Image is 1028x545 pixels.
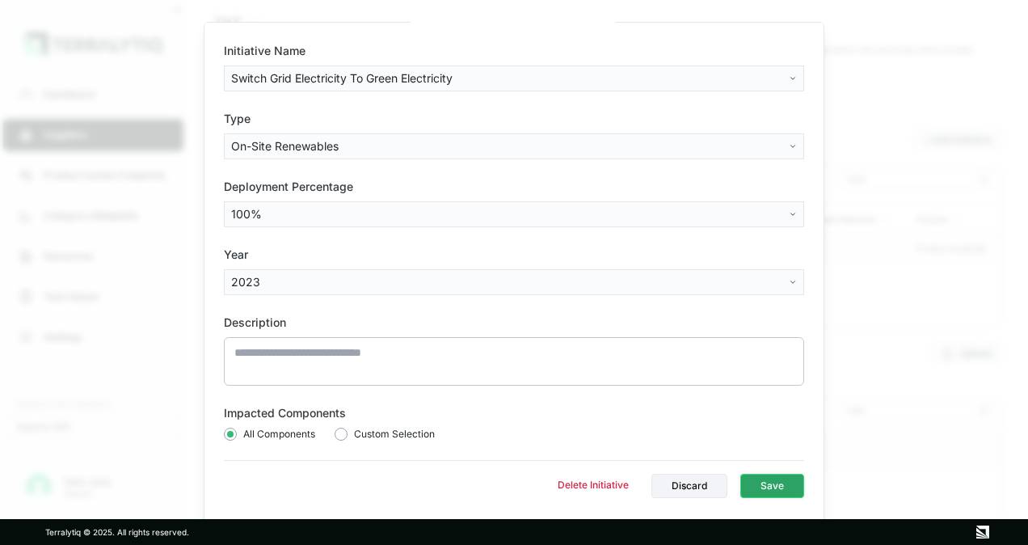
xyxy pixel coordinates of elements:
[231,206,262,222] span: 100%
[224,111,804,127] label: Type
[224,65,804,91] button: Switch Grid Electricity To Green Electricity
[231,70,453,87] span: Switch Grid Electricity To Green Electricity
[224,269,804,295] button: 2023
[224,179,804,195] label: Deployment Percentage
[354,428,435,441] span: Custom Selection
[231,274,260,290] span: 2023
[224,1,804,23] h2: Edit Facility Initiative
[224,133,804,159] button: On-Site Renewables
[224,247,804,263] label: Year
[224,201,804,227] button: 100%
[224,405,804,421] label: Impacted Components
[224,315,804,331] label: Description
[231,138,339,154] span: On-Site Renewables
[740,474,804,498] button: Save
[548,474,638,496] button: Delete Initiative
[243,428,315,441] span: All Components
[224,43,804,59] label: Initiative Name
[651,474,727,498] button: Discard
